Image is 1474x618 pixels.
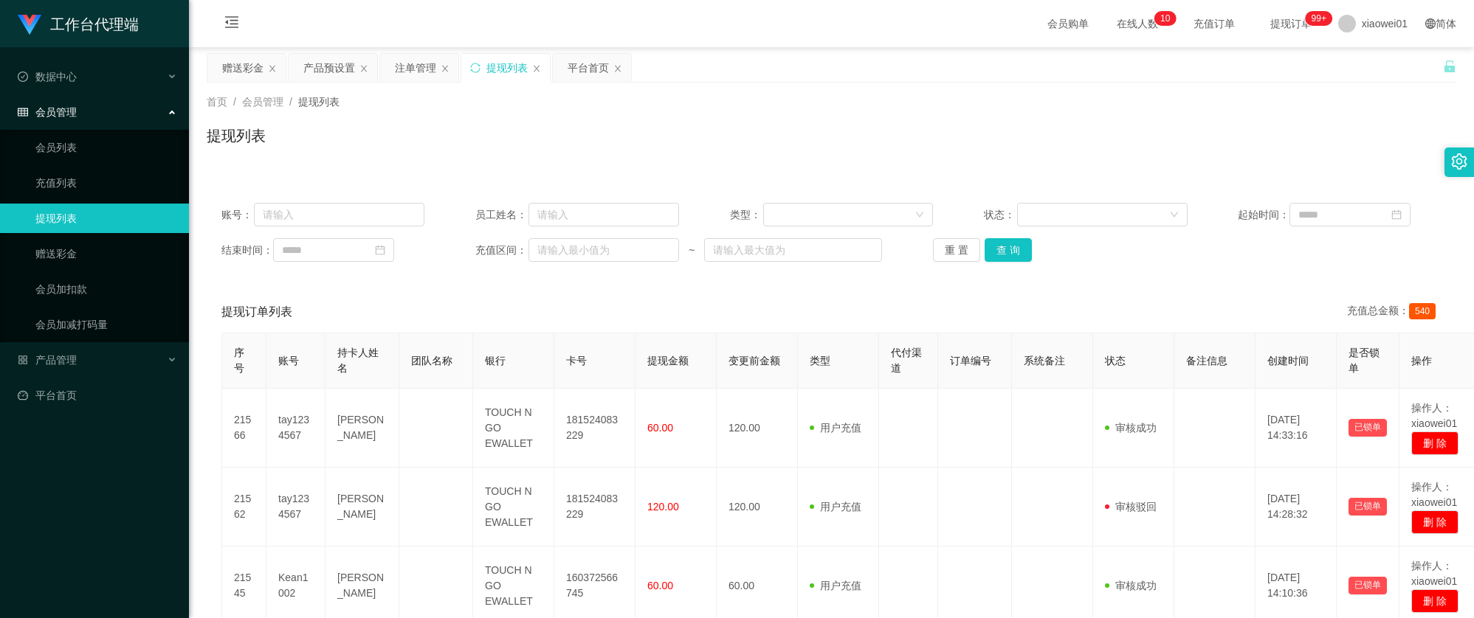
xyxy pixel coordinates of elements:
span: 审核成功 [1105,580,1157,591]
span: ~ [679,243,705,258]
span: 操作 [1411,355,1432,367]
p: 0 [1165,11,1171,26]
span: 提现订单 [1263,18,1319,29]
td: 181524083229 [554,468,636,546]
i: 图标: close [613,64,622,73]
div: 产品预设置 [303,54,355,82]
a: 赠送彩金 [35,239,177,268]
a: 工作台代理端 [18,18,139,29]
span: 银行 [485,355,506,367]
i: 图标: setting [1451,153,1467,170]
td: [PERSON_NAME] [326,389,399,468]
span: 操作人：xiaowei01 [1411,560,1457,587]
span: 结束时间： [221,243,273,258]
span: 审核驳回 [1105,501,1157,513]
span: 起始时间： [1238,207,1289,223]
td: [DATE] 14:33:16 [1256,389,1337,468]
i: 图标: close [359,64,368,73]
i: 图标: check-circle-o [18,72,28,82]
div: 平台首页 [568,54,609,82]
span: 状态 [1105,355,1126,367]
span: 用户充值 [810,580,861,591]
td: tay1234567 [266,389,326,468]
sup: 1124 [1306,11,1332,26]
td: 21562 [222,468,266,546]
span: 变更前金额 [729,355,780,367]
div: 充值总金额： [1347,303,1442,321]
span: 操作人：xiaowei01 [1411,402,1457,429]
p: 1 [1160,11,1165,26]
td: 21566 [222,389,266,468]
h1: 工作台代理端 [50,1,139,48]
div: 赠送彩金 [222,54,264,82]
a: 会员加减打码量 [35,310,177,339]
i: 图标: down [1170,210,1179,221]
span: 持卡人姓名 [337,347,379,374]
div: 注单管理 [395,54,436,82]
td: tay1234567 [266,468,326,546]
span: 在线人数 [1109,18,1165,29]
span: 类型 [810,355,830,367]
span: 代付渠道 [891,347,922,374]
input: 请输入最小值为 [528,238,679,262]
img: logo.9652507e.png [18,15,41,35]
a: 会员列表 [35,133,177,162]
i: 图标: unlock [1443,60,1456,73]
td: TOUCH N GO EWALLET [473,468,554,546]
span: 创建时间 [1267,355,1309,367]
i: 图标: table [18,107,28,117]
span: 操作人：xiaowei01 [1411,481,1457,508]
h1: 提现列表 [207,125,266,147]
span: 数据中心 [18,71,77,83]
span: 订单编号 [950,355,991,367]
i: 图标: global [1425,18,1436,29]
i: 图标: close [441,64,450,73]
span: 审核成功 [1105,422,1157,434]
span: 序号 [234,347,244,374]
span: / [289,96,292,108]
span: 账号 [278,355,299,367]
i: 图标: appstore-o [18,355,28,365]
i: 图标: sync [470,63,481,73]
i: 图标: close [532,64,541,73]
td: [DATE] 14:28:32 [1256,468,1337,546]
span: 120.00 [647,501,679,513]
td: 120.00 [717,468,798,546]
span: 团队名称 [411,355,452,367]
span: 备注信息 [1186,355,1227,367]
button: 已锁单 [1349,498,1387,515]
i: 图标: down [915,210,924,221]
div: 提现列表 [486,54,528,82]
span: 状态： [984,207,1017,223]
span: 系统备注 [1024,355,1065,367]
span: 卡号 [566,355,587,367]
span: 账号： [221,207,254,223]
a: 充值列表 [35,168,177,198]
span: 会员管理 [18,106,77,118]
td: 120.00 [717,389,798,468]
span: 提现金额 [647,355,689,367]
span: 540 [1409,303,1436,319]
span: 会员管理 [242,96,283,108]
td: 181524083229 [554,389,636,468]
td: [PERSON_NAME] [326,468,399,546]
a: 提现列表 [35,204,177,233]
span: 员工姓名： [475,207,528,223]
button: 删 除 [1411,510,1458,534]
button: 查 询 [985,238,1032,262]
i: 图标: calendar [1391,209,1402,220]
td: TOUCH N GO EWALLET [473,389,554,468]
button: 已锁单 [1349,419,1387,437]
input: 请输入 [254,203,424,226]
span: 用户充值 [810,422,861,434]
a: 图标: dashboard平台首页 [18,381,177,410]
span: 首页 [207,96,227,108]
span: 产品管理 [18,354,77,366]
span: 60.00 [647,580,673,591]
button: 重 置 [933,238,980,262]
button: 已锁单 [1349,577,1387,594]
span: 提现列表 [298,96,340,108]
a: 会员加扣款 [35,274,177,304]
span: 提现订单列表 [221,303,292,321]
button: 删 除 [1411,431,1458,455]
